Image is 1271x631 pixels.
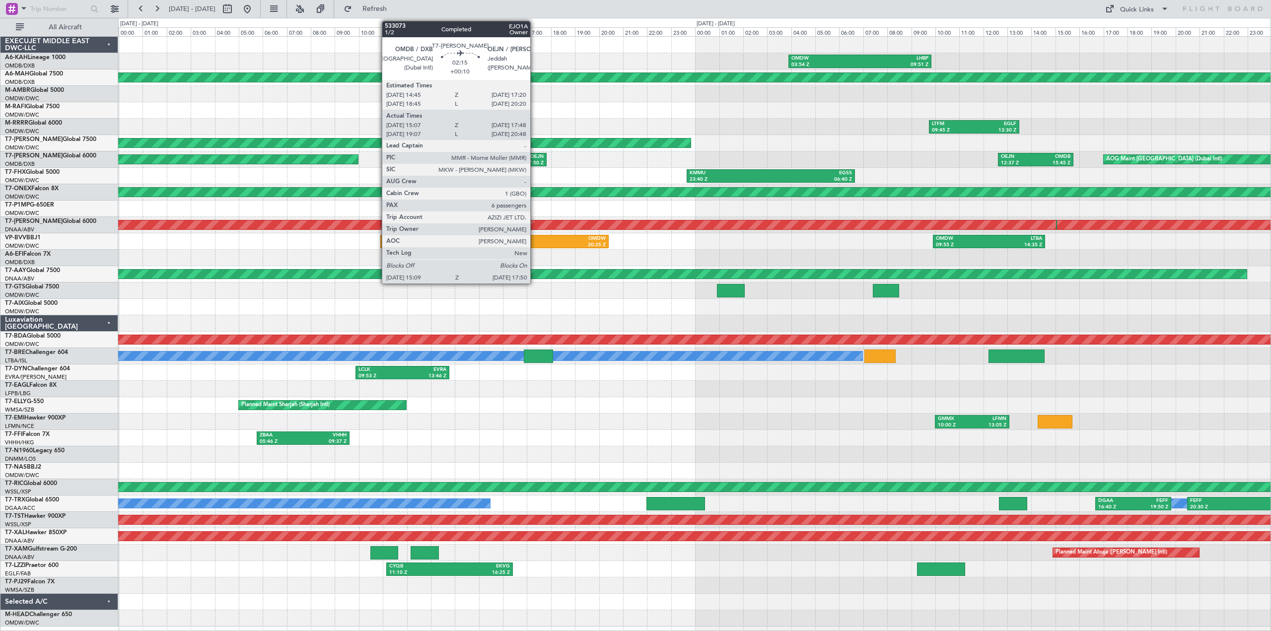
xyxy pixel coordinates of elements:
[260,438,303,445] div: 05:46 Z
[697,20,735,28] div: [DATE] - [DATE]
[5,390,31,397] a: LFPB/LBG
[1001,153,1036,160] div: OEJN
[5,415,66,421] a: T7-EMIHawker 900XP
[5,169,26,175] span: T7-FHX
[5,497,59,503] a: T7-TRXGlobal 6500
[5,464,41,470] a: T7-NASBBJ2
[514,153,544,160] div: OEJN
[120,20,158,28] div: [DATE] - [DATE]
[5,488,31,495] a: WSSL/XSP
[5,186,31,192] span: T7-ONEX
[5,218,63,224] span: T7-[PERSON_NAME]
[5,210,39,217] a: OMDW/DWC
[771,170,852,177] div: EGSS
[5,251,51,257] a: A6-EFIFalcon 7X
[5,357,27,364] a: LTBA/ISL
[936,242,989,249] div: 09:55 Z
[1036,160,1070,167] div: 15:45 Z
[5,431,22,437] span: T7-FFI
[5,284,59,290] a: T7-GTSGlobal 7500
[5,612,72,618] a: M-HEADChallenger 650
[1128,27,1151,36] div: 18:00
[5,62,35,70] a: OMDB/DXB
[791,62,860,69] div: 03:54 Z
[935,27,959,36] div: 10:00
[449,242,528,249] div: 13:40 Z
[5,202,54,208] a: T7-P1MPG-650ER
[5,350,68,355] a: T7-BREChallenger 604
[354,5,396,12] span: Refresh
[528,242,606,249] div: 20:25 Z
[169,4,215,13] span: [DATE] - [DATE]
[167,27,191,36] div: 02:00
[1098,504,1133,511] div: 16:40 Z
[5,382,29,388] span: T7-EAGL
[5,554,34,561] a: DNAA/ABV
[5,546,28,552] span: T7-XAM
[5,439,34,446] a: VHHH/HKG
[479,27,503,36] div: 15:00
[5,513,24,519] span: T7-TST
[938,422,972,429] div: 10:00 Z
[5,579,55,585] a: T7-PJ29Falcon 7X
[1106,152,1222,167] div: AOG Maint [GEOGRAPHIC_DATA] (Dubai Intl)
[5,481,57,487] a: T7-RICGlobal 6000
[5,169,60,175] a: T7-FHXGlobal 5000
[11,19,108,35] button: All Aircraft
[485,153,514,160] div: OMDB
[191,27,214,36] div: 03:00
[972,416,1006,422] div: LFMN
[1200,27,1223,36] div: 21:00
[5,422,34,430] a: LFMN/NCE
[984,27,1007,36] div: 12:00
[647,27,671,36] div: 22:00
[5,104,60,110] a: M-RAFIGlobal 7500
[311,27,335,36] div: 08:00
[528,235,606,242] div: OMDW
[5,399,27,405] span: T7-ELLY
[260,432,303,439] div: ZBAA
[599,27,623,36] div: 20:00
[407,27,431,36] div: 12:00
[1056,545,1167,560] div: Planned Maint Abuja ([PERSON_NAME] Intl)
[938,416,972,422] div: GMMX
[1104,27,1128,36] div: 17:00
[1176,27,1200,36] div: 20:00
[5,579,27,585] span: T7-PJ29
[5,268,60,274] a: T7-AAYGlobal 7500
[1036,153,1070,160] div: OMDB
[974,121,1016,128] div: EGLF
[690,170,771,177] div: KMMU
[5,275,34,282] a: DNAA/ABV
[1133,504,1168,511] div: 19:50 Z
[303,438,346,445] div: 09:37 Z
[5,128,39,135] a: OMDW/DWC
[358,366,402,373] div: LCLK
[5,153,96,159] a: T7-[PERSON_NAME]Global 6000
[5,300,58,306] a: T7-AIXGlobal 5000
[527,27,551,36] div: 17:00
[5,160,35,168] a: OMDB/DXB
[503,27,527,36] div: 16:00
[1098,497,1133,504] div: DGAA
[5,71,29,77] span: A6-MAH
[5,333,61,339] a: T7-BDAGlobal 5000
[5,55,66,61] a: A6-KAHLineage 1000
[5,415,24,421] span: T7-EMI
[5,350,25,355] span: T7-BRE
[5,55,28,61] span: A6-KAH
[5,242,39,250] a: OMDW/DWC
[575,27,599,36] div: 19:00
[358,373,402,380] div: 09:53 Z
[5,186,59,192] a: T7-ONEXFalcon 8X
[5,226,34,233] a: DNAA/ABV
[287,27,311,36] div: 07:00
[335,27,358,36] div: 09:00
[5,504,35,512] a: DGAA/ACC
[5,472,39,479] a: OMDW/DWC
[5,104,26,110] span: M-RAFI
[5,513,66,519] a: T7-TSTHawker 900XP
[1224,27,1248,36] div: 22:00
[5,87,30,93] span: M-AMBR
[5,481,23,487] span: T7-RIC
